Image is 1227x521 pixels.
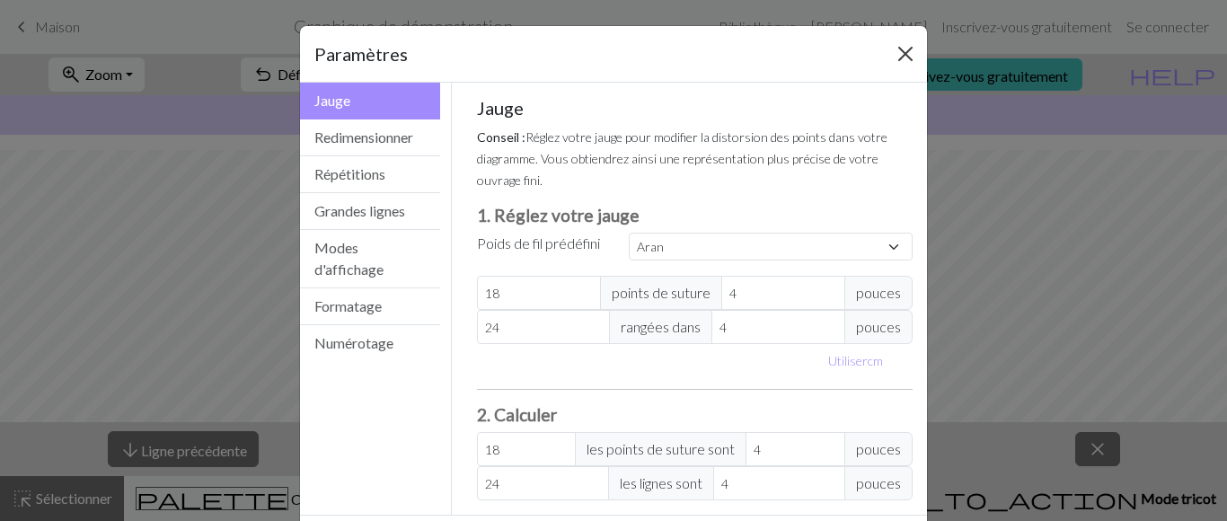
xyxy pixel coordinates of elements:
[477,205,640,225] font: 1. Réglez votre jauge
[314,165,385,182] font: Répétitions
[891,40,920,68] button: Fermer
[828,353,868,368] font: Utiliser
[820,344,891,375] button: Utilisercm
[314,92,350,109] font: Jauge
[477,97,524,119] font: Jauge
[856,440,901,457] font: pouces
[314,43,408,65] font: Paramètres
[856,318,901,335] font: pouces
[621,318,701,335] font: rangées dans
[587,440,735,457] font: les points de suture sont
[477,404,557,425] font: 2. Calculer
[620,474,702,491] font: les lignes sont
[314,202,405,219] font: Grandes lignes
[314,334,393,351] font: Numérotage
[314,297,382,314] font: Formatage
[477,129,525,145] font: Conseil :
[868,353,883,368] font: cm
[856,474,901,491] font: pouces
[856,284,901,301] font: pouces
[477,234,600,252] font: Poids de fil prédéfini
[477,129,887,188] font: Réglez votre jauge pour modifier la distorsion des points dans votre diagramme. Vous obtiendrez a...
[314,239,384,278] font: Modes d'affichage
[314,128,413,146] font: Redimensionner
[612,284,711,301] font: points de suture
